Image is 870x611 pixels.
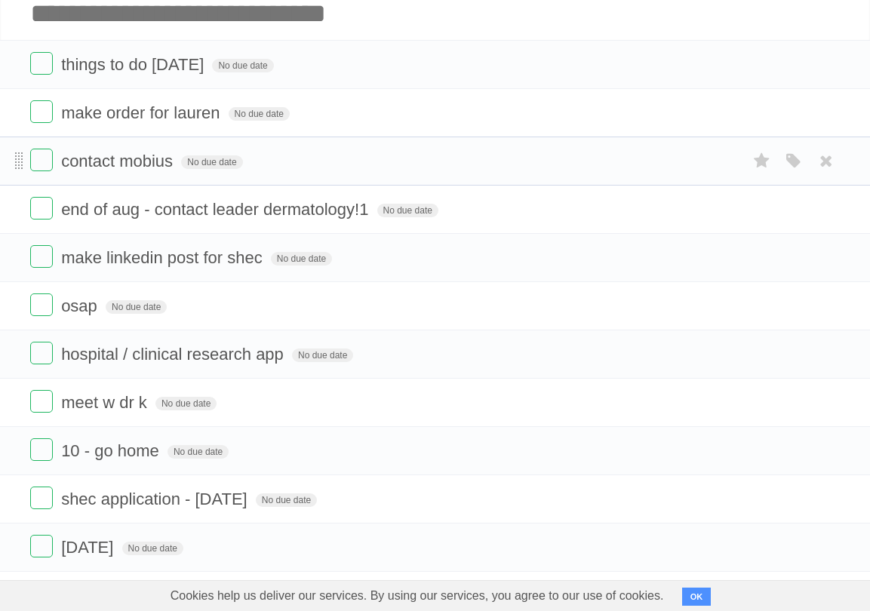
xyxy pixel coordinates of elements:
[30,390,53,413] label: Done
[122,542,183,555] span: No due date
[256,493,317,507] span: No due date
[292,348,353,362] span: No due date
[61,538,117,557] span: [DATE]
[61,248,266,267] span: make linkedin post for shec
[61,200,372,219] span: end of aug - contact leader dermatology!1
[30,149,53,171] label: Done
[30,52,53,75] label: Done
[377,204,438,217] span: No due date
[168,445,229,459] span: No due date
[61,490,251,508] span: shec application - [DATE]
[30,293,53,316] label: Done
[30,487,53,509] label: Done
[155,581,679,611] span: Cookies help us deliver our services. By using our services, you agree to our use of cookies.
[30,342,53,364] label: Done
[229,107,290,121] span: No due date
[61,103,223,122] span: make order for lauren
[61,393,151,412] span: meet w dr k
[106,300,167,314] span: No due date
[30,100,53,123] label: Done
[30,197,53,220] label: Done
[30,438,53,461] label: Done
[212,59,273,72] span: No due date
[61,296,101,315] span: osap
[181,155,242,169] span: No due date
[61,441,163,460] span: 10 - go home
[61,345,287,364] span: hospital / clinical research app
[61,152,177,170] span: contact mobius
[30,535,53,557] label: Done
[682,588,712,606] button: OK
[271,252,332,266] span: No due date
[748,149,776,173] label: Star task
[61,55,208,74] span: things to do [DATE]
[155,397,217,410] span: No due date
[30,245,53,268] label: Done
